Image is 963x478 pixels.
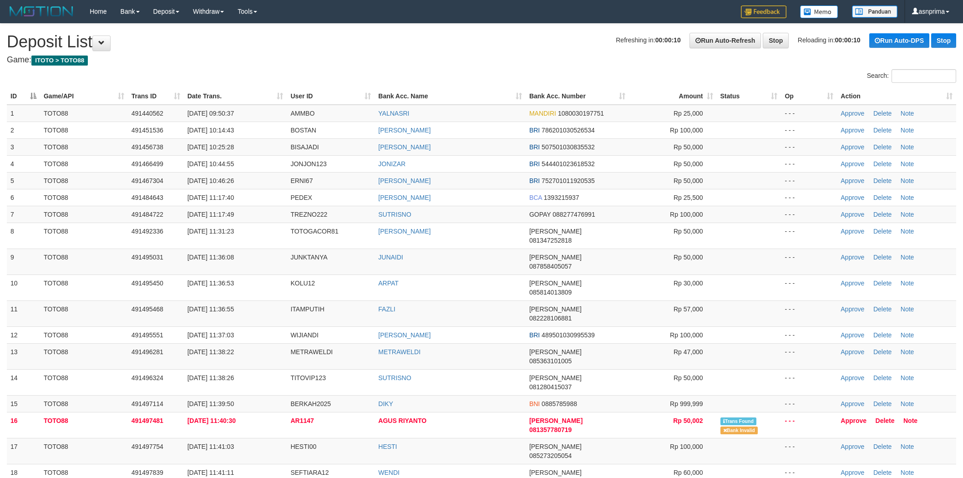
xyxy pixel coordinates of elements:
[781,223,837,249] td: - - -
[901,110,914,117] a: Note
[378,228,431,235] a: [PERSON_NAME]
[132,254,163,261] span: 491495031
[674,143,703,151] span: Rp 50,000
[901,254,914,261] a: Note
[132,348,163,356] span: 491496281
[7,300,40,326] td: 11
[542,160,595,168] span: Copy 544401023618532 to clipboard
[378,194,431,201] a: [PERSON_NAME]
[378,160,405,168] a: JONIZAR
[781,138,837,155] td: - - -
[40,395,128,412] td: TOTO88
[40,223,128,249] td: TOTO88
[674,374,703,381] span: Rp 50,000
[800,5,838,18] img: Button%20Memo.svg
[529,443,582,450] span: [PERSON_NAME]
[132,110,163,117] span: 491440562
[378,348,421,356] a: METRAWELDI
[7,122,40,138] td: 2
[188,400,234,407] span: [DATE] 11:39:50
[40,412,128,438] td: TOTO88
[40,138,128,155] td: TOTO88
[873,160,892,168] a: Delete
[781,105,837,122] td: - - -
[188,194,234,201] span: [DATE] 11:17:40
[188,280,234,287] span: [DATE] 11:36:53
[841,228,864,235] a: Approve
[901,228,914,235] a: Note
[689,33,761,48] a: Run Auto-Refresh
[132,374,163,381] span: 491496324
[873,228,892,235] a: Delete
[781,412,837,438] td: - - -
[873,110,892,117] a: Delete
[7,155,40,172] td: 4
[290,305,324,313] span: ITAMPUTIH
[188,160,234,168] span: [DATE] 10:44:55
[873,194,892,201] a: Delete
[529,400,540,407] span: BNI
[876,417,895,424] a: Delete
[841,143,864,151] a: Approve
[529,331,540,339] span: BRI
[901,194,914,201] a: Note
[544,194,579,201] span: Copy 1393215937 to clipboard
[7,33,956,51] h1: Deposit List
[674,305,703,313] span: Rp 57,000
[781,249,837,275] td: - - -
[378,254,403,261] a: JUNAIDI
[529,383,572,391] span: Copy 081280415037 to clipboard
[188,254,234,261] span: [DATE] 11:36:08
[674,469,703,476] span: Rp 60,000
[7,249,40,275] td: 9
[188,211,234,218] span: [DATE] 11:17:49
[901,400,914,407] a: Note
[188,348,234,356] span: [DATE] 11:38:22
[901,143,914,151] a: Note
[717,88,781,105] th: Status: activate to sort column ascending
[378,469,400,476] a: WENDI
[529,452,572,459] span: Copy 085273205054 to clipboard
[542,331,595,339] span: Copy 489501030995539 to clipboard
[873,443,892,450] a: Delete
[290,127,316,134] span: BOSTAN
[378,400,393,407] a: DIKY
[781,300,837,326] td: - - -
[188,127,234,134] span: [DATE] 10:14:43
[132,194,163,201] span: 491484643
[290,331,318,339] span: WIJIANDI
[901,374,914,381] a: Note
[40,343,128,369] td: TOTO88
[529,469,582,476] span: [PERSON_NAME]
[781,343,837,369] td: - - -
[674,160,703,168] span: Rp 50,000
[290,177,313,184] span: ERNI67
[901,305,914,313] a: Note
[378,127,431,134] a: [PERSON_NAME]
[673,417,703,424] span: Rp 50,002
[841,110,864,117] a: Approve
[7,5,76,18] img: MOTION_logo.png
[837,88,956,105] th: Action: activate to sort column ascending
[542,400,577,407] span: Copy 0885785988 to clipboard
[40,326,128,343] td: TOTO88
[188,305,234,313] span: [DATE] 11:36:55
[841,254,864,261] a: Approve
[188,443,234,450] span: [DATE] 11:41:03
[542,143,595,151] span: Copy 507501030835532 to clipboard
[616,36,680,44] span: Refreshing in:
[781,275,837,300] td: - - -
[378,211,411,218] a: SUTRISNO
[901,280,914,287] a: Note
[290,160,326,168] span: JONJON123
[841,177,864,184] a: Approve
[873,374,892,381] a: Delete
[901,348,914,356] a: Note
[132,469,163,476] span: 491497839
[720,417,757,425] span: Similar transaction found
[869,33,929,48] a: Run Auto-DPS
[40,189,128,206] td: TOTO88
[873,280,892,287] a: Delete
[529,315,572,322] span: Copy 082228106881 to clipboard
[873,331,892,339] a: Delete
